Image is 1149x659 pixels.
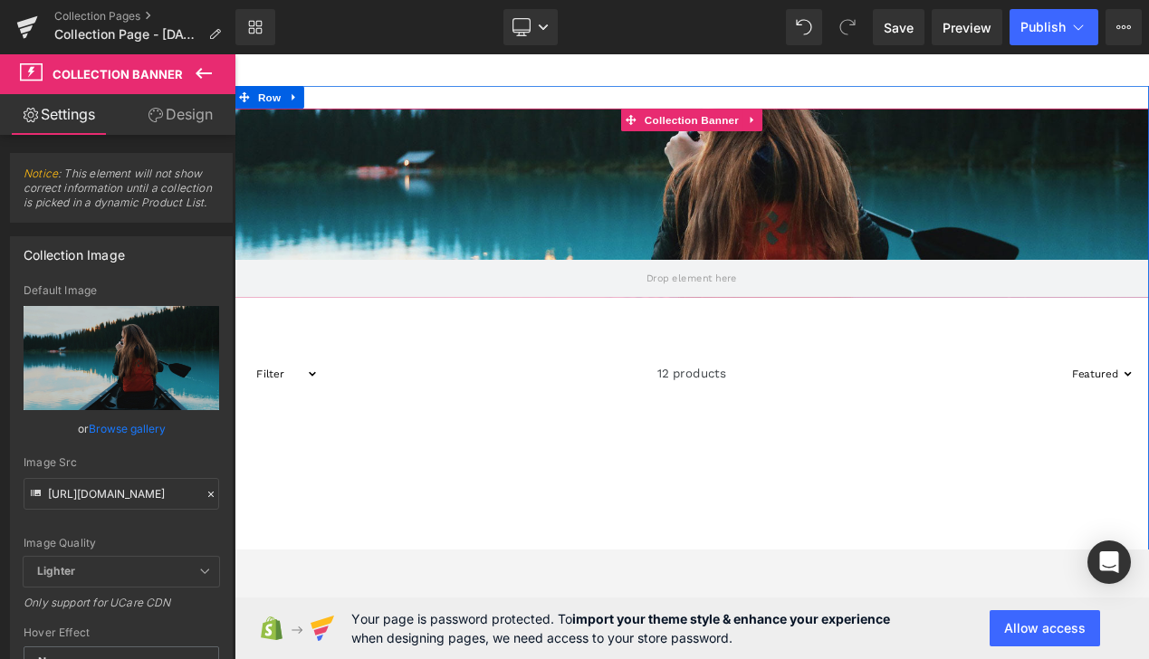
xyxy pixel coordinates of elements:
[829,9,866,45] button: Redo
[24,284,219,297] div: Default Image
[990,610,1100,646] button: Allow access
[1020,20,1066,34] span: Publish
[89,413,166,444] a: Browse gallery
[487,77,609,104] span: Collection Banner
[235,9,275,45] a: New Library
[786,9,822,45] button: Undo
[572,611,890,626] strong: import your theme style & enhance your experience
[24,537,219,549] div: Image Quality
[24,237,125,263] div: Collection Image
[884,18,914,37] span: Save
[53,67,183,81] span: Collection Banner
[1010,9,1098,45] button: Publish
[54,27,201,42] span: Collection Page - [DATE] 12:30:27
[60,50,83,77] a: Expand / Collapse
[54,9,235,24] a: Collection Pages
[121,94,239,135] a: Design
[24,596,219,622] div: Only support for UCare CDN
[351,609,890,647] span: Your page is password protected. To when designing pages, we need access to your store password.
[24,456,219,469] div: Image Src
[507,372,589,417] span: 12 products
[37,564,75,578] b: Lighter
[24,167,219,222] span: : This element will not show correct information until a collection is picked in a dynamic Produc...
[24,50,60,77] span: Row
[608,77,632,104] a: Expand / Collapse
[24,478,219,510] input: Link
[932,9,1002,45] a: Preview
[24,419,219,438] div: or
[1106,9,1142,45] button: More
[943,18,991,37] span: Preview
[24,167,58,180] a: Notice
[1087,540,1131,584] div: Open Intercom Messenger
[24,626,219,639] div: Hover Effect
